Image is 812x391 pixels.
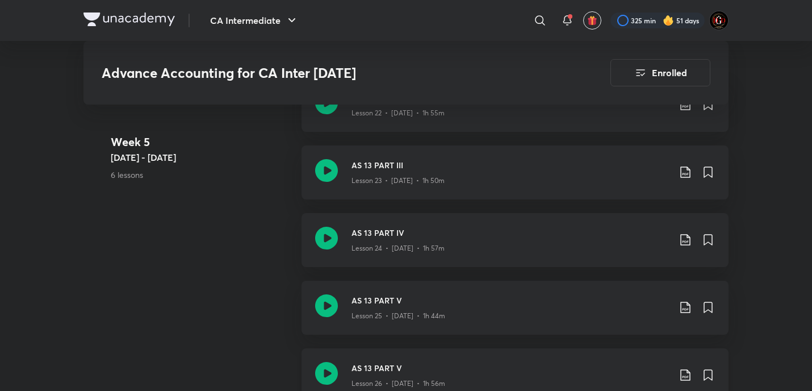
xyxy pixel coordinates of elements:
p: Lesson 26 • [DATE] • 1h 56m [351,378,445,389]
p: 6 lessons [111,169,292,181]
a: AS 13 PART IIILesson 23 • [DATE] • 1h 50m [302,145,729,213]
a: AS 13 PART IILesson 22 • [DATE] • 1h 55m [302,78,729,145]
img: avatar [587,15,597,26]
p: Lesson 25 • [DATE] • 1h 44m [351,311,445,321]
p: Lesson 22 • [DATE] • 1h 55m [351,108,445,118]
img: DGD°MrBEAN [709,11,729,30]
button: CA Intermediate [203,9,305,32]
h3: Advance Accounting for CA Inter [DATE] [102,65,546,81]
p: Lesson 24 • [DATE] • 1h 57m [351,243,445,253]
h5: [DATE] - [DATE] [111,151,292,164]
button: avatar [583,11,601,30]
img: Company Logo [83,13,175,26]
h3: AS 13 PART IV [351,227,669,239]
a: AS 13 PART VLesson 25 • [DATE] • 1h 44m [302,281,729,348]
p: Lesson 23 • [DATE] • 1h 50m [351,176,445,186]
h3: AS 13 PART V [351,362,669,374]
h3: AS 13 PART III [351,159,669,171]
h4: Week 5 [111,134,292,151]
a: AS 13 PART IVLesson 24 • [DATE] • 1h 57m [302,213,729,281]
a: Company Logo [83,13,175,29]
h3: AS 13 PART V [351,294,669,306]
img: streak [663,15,674,26]
button: Enrolled [610,59,710,86]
